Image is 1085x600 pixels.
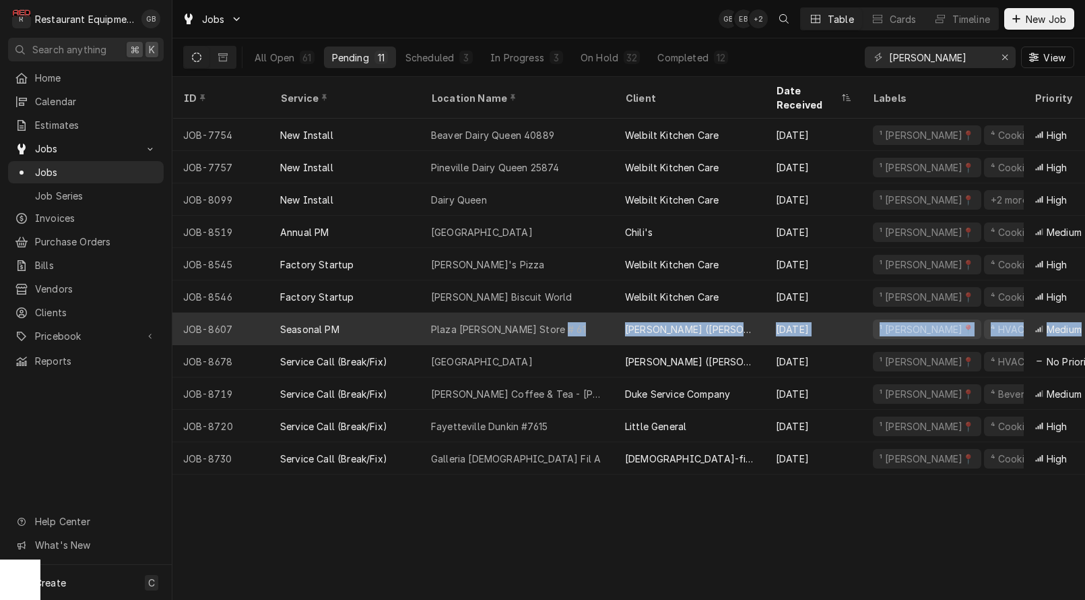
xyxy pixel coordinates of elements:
span: High [1047,128,1067,142]
div: ¹ [PERSON_NAME]📍 [878,225,976,239]
span: Calendar [35,94,157,109]
div: JOB-8099 [172,183,269,216]
div: 3 [462,51,470,65]
div: JOB-8719 [172,378,269,410]
button: Open search [773,8,795,30]
div: ⁴ Cooking 🔥 [989,160,1052,175]
div: [DATE] [765,442,862,475]
div: Restaurant Equipment Diagnostics's Avatar [12,9,31,28]
div: ⁴ Cooking 🔥 [989,225,1052,239]
div: Seasonal PM [280,322,339,336]
div: ¹ [PERSON_NAME]📍 [878,128,976,142]
div: ¹ [PERSON_NAME]📍 [878,419,976,433]
span: High [1047,452,1067,466]
div: ⁴ HVAC 🌡️ [989,355,1041,369]
a: Reports [8,350,164,372]
div: On Hold [581,51,618,65]
a: Go to What's New [8,534,164,556]
div: ¹ [PERSON_NAME]📍 [878,452,976,466]
div: JOB-8720 [172,410,269,442]
div: JOB-8730 [172,442,269,475]
div: Welbilt Kitchen Care [625,290,719,304]
a: Estimates [8,114,164,136]
span: Help Center [35,514,156,529]
div: Beaver Dairy Queen 40889 [431,128,554,142]
div: 32 [626,51,637,65]
a: Bills [8,254,164,276]
div: ¹ [PERSON_NAME]📍 [878,160,976,175]
div: [DATE] [765,216,862,248]
span: Jobs [35,165,157,179]
div: [DATE] [765,345,862,378]
span: View [1041,51,1068,65]
a: Vendors [8,278,164,300]
div: [PERSON_NAME] ([PERSON_NAME]) [625,355,754,369]
span: Medium [1047,225,1082,239]
span: Clients [35,305,157,320]
div: Pending [332,51,369,65]
a: Go to Jobs [176,8,248,30]
div: [PERSON_NAME] Biscuit World [431,290,572,304]
div: ID [183,91,256,105]
div: [PERSON_NAME]'s Pizza [431,258,544,272]
div: Cards [890,12,917,26]
button: View [1021,47,1074,68]
a: Clients [8,301,164,324]
div: [DATE] [765,119,862,151]
div: +2 more [989,193,1029,207]
div: JOB-8607 [172,313,269,345]
div: New Install [280,128,333,142]
div: Service Call (Break/Fix) [280,452,387,466]
div: Labels [873,91,1013,105]
div: GB [719,9,737,28]
div: Service Call (Break/Fix) [280,355,387,369]
div: JOB-8678 [172,345,269,378]
span: Bills [35,258,157,272]
span: ⌘ [130,42,139,57]
div: New Install [280,160,333,175]
div: 11 [377,51,385,65]
div: EB [734,9,753,28]
div: GB [141,9,160,28]
a: Calendar [8,90,164,113]
a: Home [8,67,164,89]
div: Chili's [625,225,653,239]
span: What's New [35,538,156,552]
div: [DATE] [765,248,862,280]
span: Invoices [35,211,157,225]
div: [DATE] [765,151,862,183]
div: Service Call (Break/Fix) [280,419,387,433]
div: JOB-8519 [172,216,269,248]
div: [DATE] [765,410,862,442]
span: Search anything [32,42,106,57]
div: Welbilt Kitchen Care [625,258,719,272]
div: Plaza [PERSON_NAME] Store # 61 [431,322,586,336]
div: Pineville Dairy Queen 25874 [431,160,559,175]
div: Galleria [DEMOGRAPHIC_DATA] Fil A [431,452,601,466]
div: JOB-8545 [172,248,269,280]
div: ⁴ HVAC 🌡️ [989,322,1041,336]
span: Reports [35,354,157,368]
span: Medium [1047,322,1082,336]
button: Search anything⌘K [8,38,164,61]
span: High [1047,160,1067,175]
div: Gary Beaver's Avatar [141,9,160,28]
div: ⁴ Cooking 🔥 [989,452,1052,466]
a: Purchase Orders [8,231,164,253]
div: Duke Service Company [625,387,730,401]
div: [GEOGRAPHIC_DATA] [431,355,533,369]
span: High [1047,258,1067,272]
div: ¹ [PERSON_NAME]📍 [878,193,976,207]
div: Emily Bird's Avatar [734,9,753,28]
div: [DATE] [765,378,862,410]
div: Completed [657,51,708,65]
span: Vendors [35,282,157,296]
div: [PERSON_NAME] Coffee & Tea - [PERSON_NAME] [PERSON_NAME] [431,387,603,401]
div: [DEMOGRAPHIC_DATA]-fil-a Galleria [625,452,754,466]
a: Invoices [8,207,164,229]
div: Annual PM [280,225,329,239]
div: ⁴ Cooking 🔥 [989,128,1052,142]
div: Scheduled [405,51,454,65]
span: Purchase Orders [35,235,157,249]
span: Jobs [202,12,225,26]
